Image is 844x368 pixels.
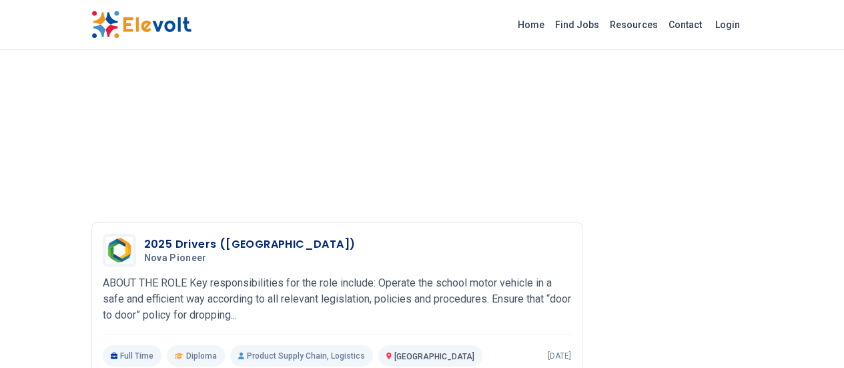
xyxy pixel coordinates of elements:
a: Login [707,11,748,38]
iframe: Advertisement [91,27,698,214]
p: Full Time [103,345,162,367]
a: Home [512,14,550,35]
p: ABOUT THE ROLE Key responsibilities for the role include: Operate the school motor vehicle in a s... [103,275,571,323]
span: [GEOGRAPHIC_DATA] [394,352,474,361]
a: Contact [663,14,707,35]
span: Diploma [186,351,217,361]
p: Product Supply Chain, Logistics [230,345,373,367]
iframe: Chat Widget [777,304,844,368]
a: Resources [604,14,663,35]
h3: 2025 Drivers ([GEOGRAPHIC_DATA]) [144,236,356,252]
a: Nova Pioneer2025 Drivers ([GEOGRAPHIC_DATA])Nova PioneerABOUT THE ROLE Key responsibilities for t... [103,234,571,367]
span: Nova Pioneer [144,252,207,264]
img: Elevolt [91,11,191,39]
img: Nova Pioneer [106,237,133,264]
p: [DATE] [548,351,571,361]
a: Find Jobs [550,14,604,35]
